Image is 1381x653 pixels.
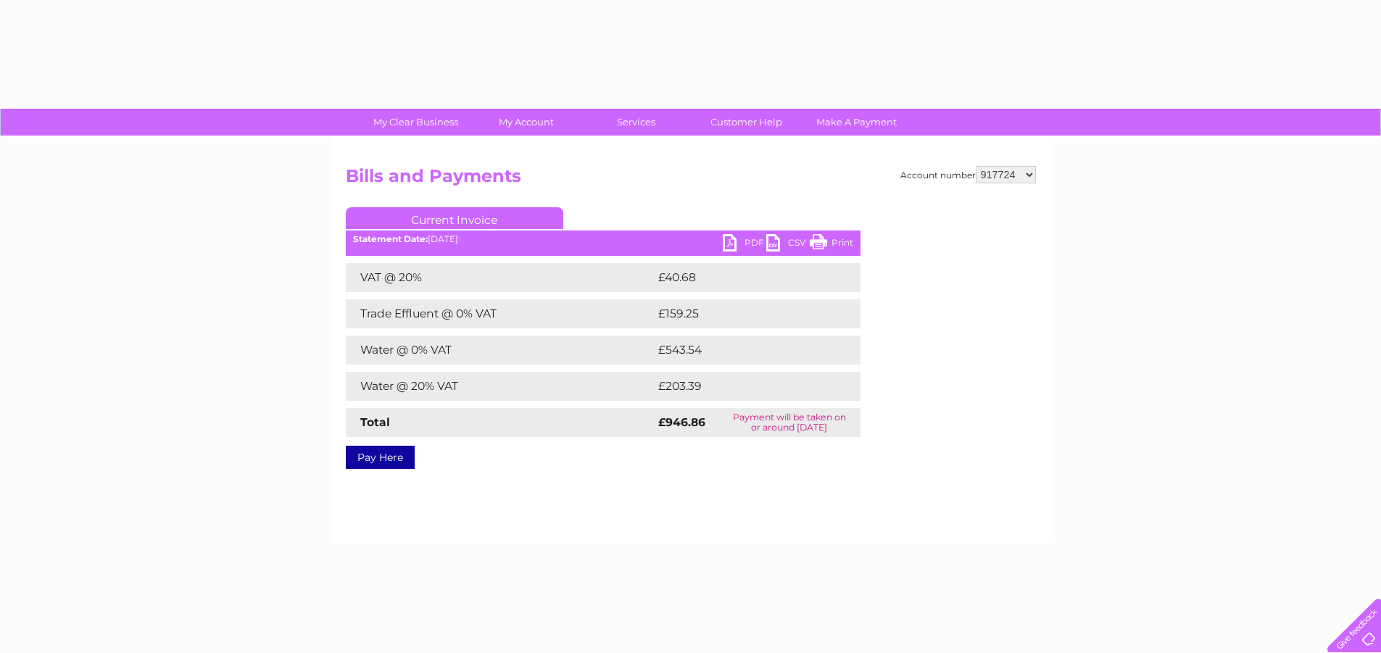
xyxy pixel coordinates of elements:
td: Payment will be taken on or around [DATE] [718,408,860,437]
td: VAT @ 20% [346,263,655,292]
a: Print [810,234,853,255]
a: Customer Help [687,109,806,136]
strong: £946.86 [658,415,705,429]
td: £203.39 [655,372,835,401]
a: My Clear Business [356,109,476,136]
div: Account number [900,166,1036,183]
a: Current Invoice [346,207,563,229]
a: Pay Here [346,446,415,469]
td: £40.68 [655,263,832,292]
td: £159.25 [655,299,834,328]
h2: Bills and Payments [346,166,1036,194]
td: Water @ 0% VAT [346,336,655,365]
td: Trade Effluent @ 0% VAT [346,299,655,328]
a: CSV [766,234,810,255]
strong: Total [360,415,390,429]
div: [DATE] [346,234,860,244]
td: Water @ 20% VAT [346,372,655,401]
b: Statement Date: [353,233,428,244]
a: PDF [723,234,766,255]
a: Make A Payment [797,109,916,136]
a: My Account [466,109,586,136]
td: £543.54 [655,336,835,365]
a: Services [576,109,696,136]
